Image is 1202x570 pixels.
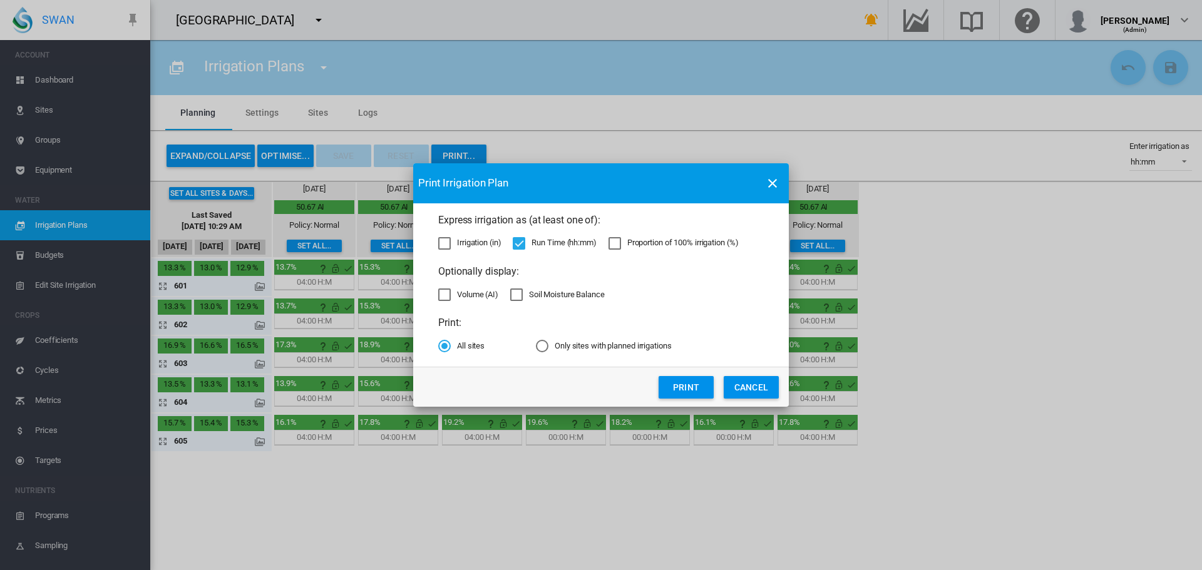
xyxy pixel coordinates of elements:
[627,237,739,248] div: Proportion of 100% irrigation (%)
[724,376,779,399] button: Cancel
[413,163,789,407] md-dialog: Express irrigation ...
[457,289,498,300] div: Volume (AI)
[609,237,739,250] md-checkbox: Proportion of 100% irrigation (%)
[457,237,501,248] div: Irrigation (in)
[418,176,508,191] span: Print Irrigation Plan
[513,237,596,250] md-checkbox: Run Time (hh:mm)
[765,176,780,191] md-icon: icon-close
[438,265,764,278] h3: Optionally display:
[438,288,498,301] md-checkbox: Volume (AI)
[760,171,785,196] button: icon-close
[438,213,764,227] h3: Express irrigation as (at least one of):
[529,289,605,300] div: Soil Moisture Balance
[438,316,764,330] h3: Print:
[438,340,485,352] md-radio-button: All sites
[536,340,764,352] md-radio-button: Only sites with planned irrigations
[438,237,501,250] md-checkbox: Irrigation (in)
[510,288,605,301] md-checkbox: Soil Moisture Balance
[659,376,714,399] button: Print
[532,237,596,248] div: Run Time (hh:mm)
